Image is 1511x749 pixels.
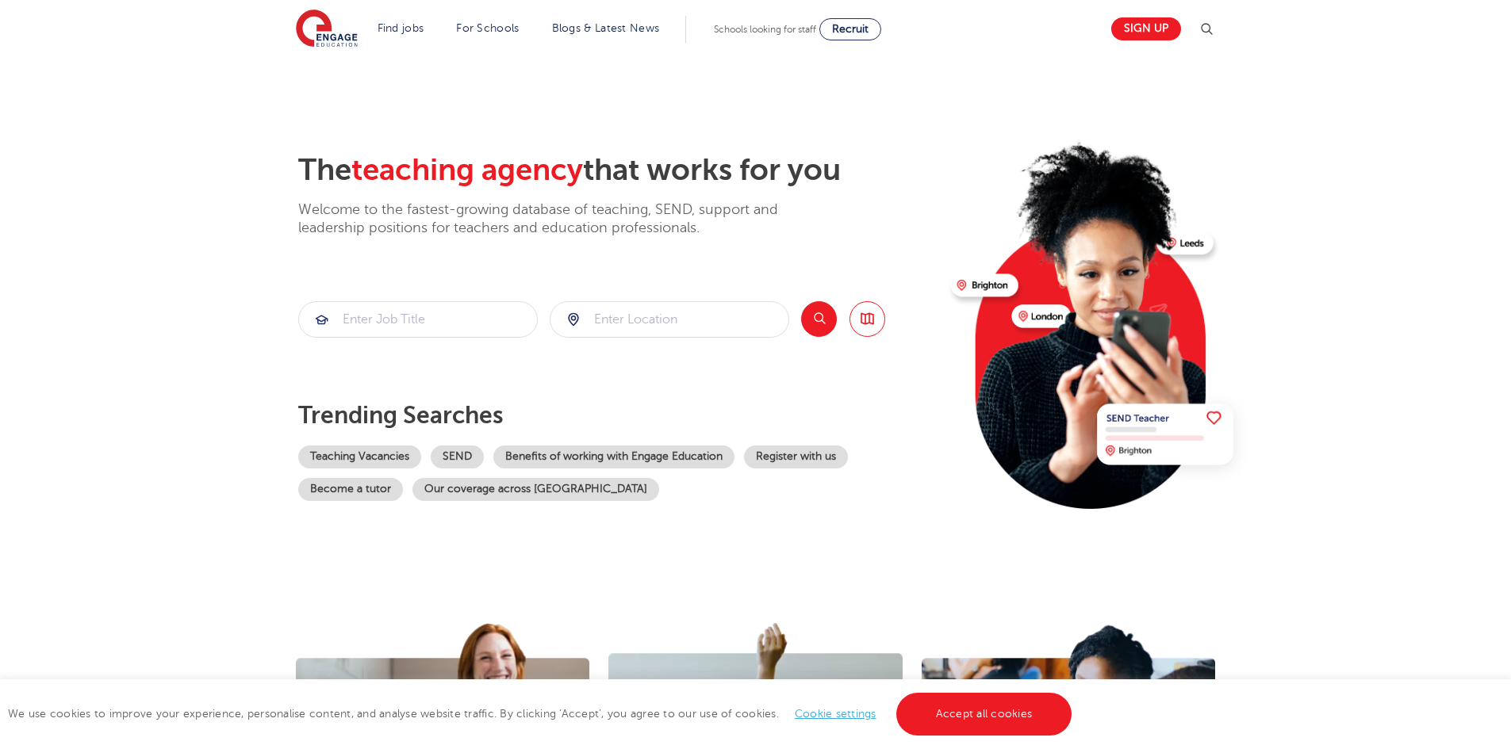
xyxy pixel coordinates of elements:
[1111,17,1181,40] a: Sign up
[819,18,881,40] a: Recruit
[801,301,837,337] button: Search
[493,445,734,468] a: Benefits of working with Engage Education
[431,445,484,468] a: SEND
[298,445,421,468] a: Teaching Vacancies
[832,23,869,35] span: Recruit
[296,10,358,49] img: Engage Education
[298,301,538,338] div: Submit
[299,302,537,337] input: Submit
[351,153,583,187] span: teaching agency
[298,152,938,189] h2: The that works for you
[298,401,938,430] p: Trending searches
[896,693,1072,736] a: Accept all cookies
[744,445,848,468] a: Register with us
[552,22,660,34] a: Blogs & Latest News
[378,22,424,34] a: Find jobs
[795,708,876,720] a: Cookie settings
[298,478,403,501] a: Become a tutor
[298,201,822,238] p: Welcome to the fastest-growing database of teaching, SEND, support and leadership positions for t...
[456,22,519,34] a: For Schools
[8,708,1076,720] span: We use cookies to improve your experience, personalise content, and analyse website traffic. By c...
[550,302,788,337] input: Submit
[550,301,789,338] div: Submit
[412,478,659,501] a: Our coverage across [GEOGRAPHIC_DATA]
[714,24,816,35] span: Schools looking for staff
